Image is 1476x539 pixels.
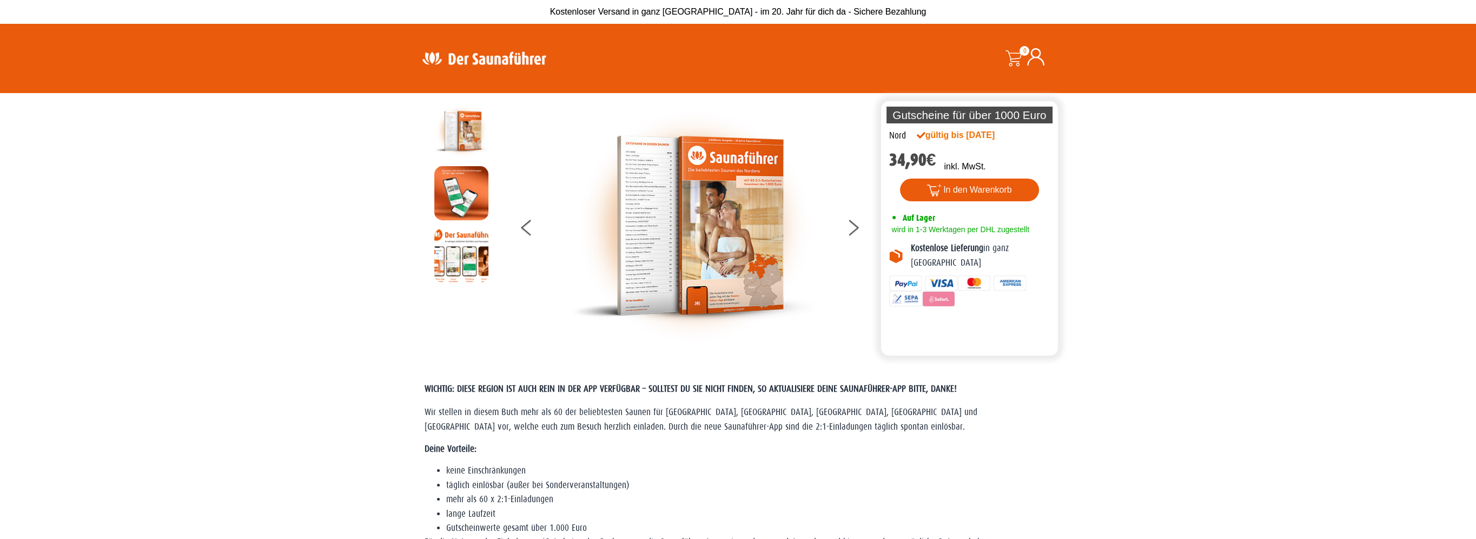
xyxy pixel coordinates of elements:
[434,166,488,220] img: MOCKUP-iPhone_regional
[886,107,1053,123] p: Gutscheine für über 1000 Euro
[425,384,957,394] span: WICHTIG: DIESE REGION IST AUCH REIN IN DER APP VERFÜGBAR – SOLLTEST DU SIE NICHT FINDEN, SO AKTUA...
[926,150,936,170] span: €
[903,213,935,223] span: Auf Lager
[900,179,1039,201] button: In den Warenkorb
[434,228,488,282] img: Anleitung7tn
[889,129,906,143] div: Nord
[911,243,983,253] b: Kostenlose Lieferung
[889,150,936,170] bdi: 34,90
[425,407,977,431] span: Wir stellen in diesem Buch mehr als 60 der beliebtesten Saunen für [GEOGRAPHIC_DATA], [GEOGRAPHIC...
[446,492,1052,507] li: mehr als 60 x 2:1-Einladungen
[434,104,488,158] img: der-saunafuehrer-2025-nord
[889,225,1029,234] span: wird in 1-3 Werktagen per DHL zugestellt
[446,478,1052,492] li: täglich einlösbar (außer bei Sonderveranstaltungen)
[572,104,815,347] img: der-saunafuehrer-2025-nord
[446,507,1052,521] li: lange Laufzeit
[425,444,476,454] strong: Deine Vorteile:
[944,160,985,173] p: inkl. MwSt.
[446,521,1052,535] li: Gutscheinwerte gesamt über 1.000 Euro
[550,7,926,16] span: Kostenloser Versand in ganz [GEOGRAPHIC_DATA] - im 20. Jahr für dich da - Sichere Bezahlung
[1020,46,1029,56] span: 0
[911,241,1050,270] p: in ganz [GEOGRAPHIC_DATA]
[917,129,1018,142] div: gültig bis [DATE]
[446,464,1052,478] li: keine Einschränkungen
